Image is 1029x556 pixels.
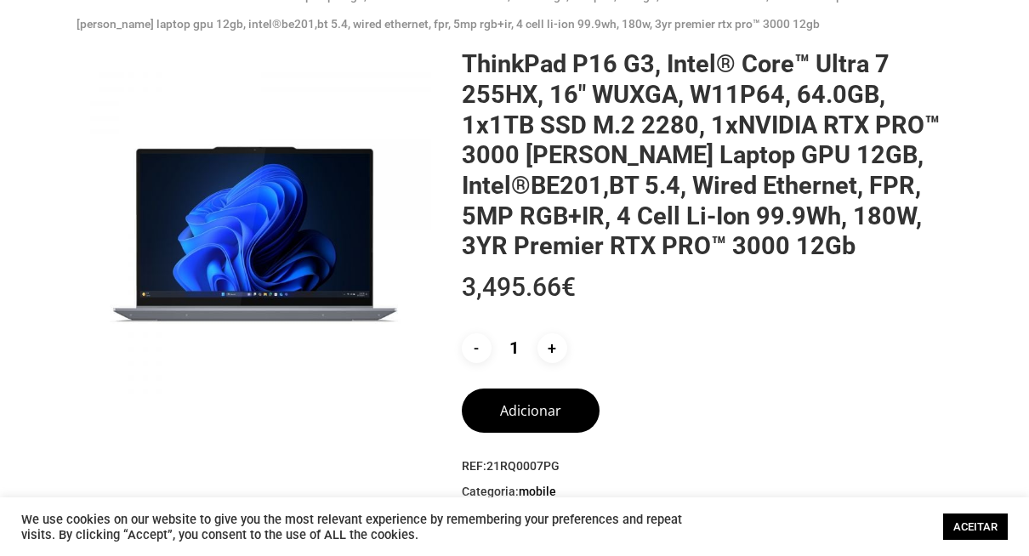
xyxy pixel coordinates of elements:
[486,459,560,473] span: 21RQ0007PG
[21,512,712,542] div: We use cookies on our website to give you the most relevant experience by remembering your prefer...
[495,333,534,363] input: Product quantity
[77,49,431,404] img: Placeholder
[462,458,952,475] span: REF:
[519,484,556,499] a: Mobile
[462,272,576,302] bdi: 3,495.66
[462,333,492,363] input: -
[561,272,576,302] span: €
[462,389,600,433] button: Adicionar
[462,49,952,262] h1: ThinkPad P16 G3, Intel® Core™ Ultra 7 255HX, 16″ WUXGA, W11P64, 64.0GB, 1x1TB SSD M.2 2280, 1xNVI...
[943,513,1008,540] a: ACEITAR
[462,484,952,501] span: Categoria:
[537,333,567,363] input: +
